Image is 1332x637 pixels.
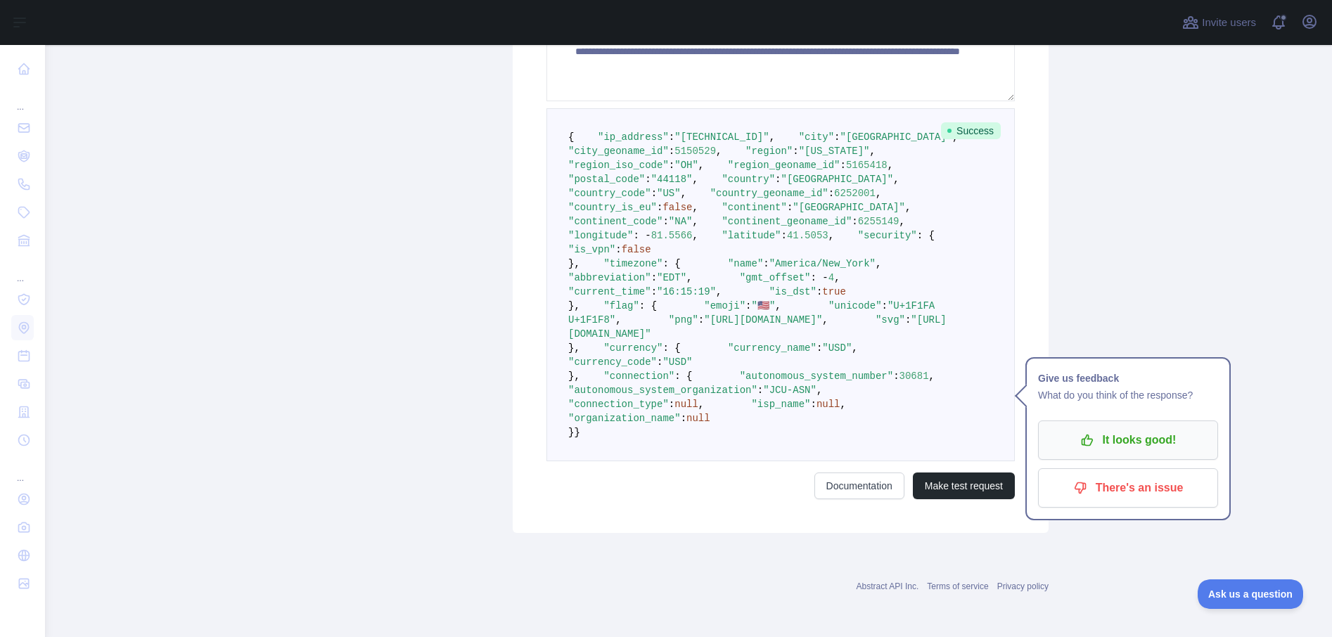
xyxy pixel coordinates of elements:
a: Documentation [814,472,904,499]
div: ... [11,456,34,484]
span: : [698,314,704,326]
span: "[GEOGRAPHIC_DATA]" [793,202,905,213]
span: "svg" [876,314,905,326]
span: } [568,427,574,438]
span: : [669,160,674,171]
span: "region" [745,146,793,157]
span: "currency" [603,342,662,354]
span: : [657,356,662,368]
span: "region_geoname_id" [728,160,840,171]
span: : [882,300,888,311]
span: : [828,188,834,199]
span: , [834,272,840,283]
a: Terms of service [927,581,988,591]
span: "autonomous_system_organization" [568,385,757,396]
span: 30681 [899,371,929,382]
span: "timezone" [603,258,662,269]
span: : [840,160,846,171]
span: "emoji" [704,300,745,311]
span: : { [662,258,680,269]
span: : [615,244,621,255]
span: }, [568,258,580,269]
span: : [781,230,786,241]
span: : [651,272,657,283]
span: , [769,131,775,143]
a: Abstract API Inc. [857,581,919,591]
span: "🇺🇸" [752,300,776,311]
span: "USD" [662,356,692,368]
span: 4 [828,272,834,283]
span: null [674,399,698,410]
span: 6252001 [834,188,876,199]
span: "[GEOGRAPHIC_DATA]" [781,174,893,185]
span: : [669,131,674,143]
span: 5165418 [846,160,888,171]
span: "NA" [669,216,693,227]
span: "is_vpn" [568,244,615,255]
span: "flag" [603,300,639,311]
span: "44118" [651,174,693,185]
span: , [692,174,698,185]
span: , [817,385,822,396]
span: "country" [722,174,775,185]
span: : [745,300,751,311]
span: , [876,258,881,269]
span: "OH" [674,160,698,171]
span: "continent" [722,202,786,213]
span: true [822,286,846,297]
span: , [870,146,876,157]
span: , [929,371,935,382]
span: : [793,146,798,157]
span: "country_geoname_id" [710,188,828,199]
button: Invite users [1179,11,1259,34]
span: null [817,399,840,410]
span: "EDT" [657,272,686,283]
span: : [775,174,781,185]
span: "latitude" [722,230,781,241]
span: "abbreviation" [568,272,651,283]
span: "city_geoname_id" [568,146,669,157]
span: 5150529 [674,146,716,157]
span: : [817,342,822,354]
span: , [775,300,781,311]
span: "[TECHNICAL_ID]" [674,131,769,143]
span: }, [568,300,580,311]
span: "connection_type" [568,399,669,410]
a: Privacy policy [997,581,1049,591]
span: 6255149 [858,216,899,227]
span: "country_code" [568,188,651,199]
div: ... [11,256,34,284]
button: Make test request [913,472,1015,499]
span: , [899,216,905,227]
span: "png" [669,314,698,326]
span: : [757,385,763,396]
span: : [662,216,668,227]
span: "autonomous_system_number" [740,371,893,382]
span: "US" [657,188,681,199]
span: : { [639,300,657,311]
span: Invite users [1202,15,1256,31]
span: { [568,131,574,143]
span: , [692,202,698,213]
span: , [888,160,893,171]
span: : { [674,371,692,382]
span: Success [941,122,1001,139]
div: ... [11,84,34,112]
span: : [669,399,674,410]
span: "city" [799,131,834,143]
span: } [574,427,579,438]
span: "16:15:19" [657,286,716,297]
span: : [787,202,793,213]
span: , [876,188,881,199]
span: : [651,188,657,199]
span: "gmt_offset" [740,272,811,283]
span: "currency_name" [728,342,817,354]
span: : [669,146,674,157]
span: "America/New_York" [769,258,876,269]
span: , [905,202,911,213]
span: 81.5566 [651,230,693,241]
span: "name" [728,258,763,269]
span: : [893,371,899,382]
span: false [662,202,692,213]
span: , [828,230,834,241]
